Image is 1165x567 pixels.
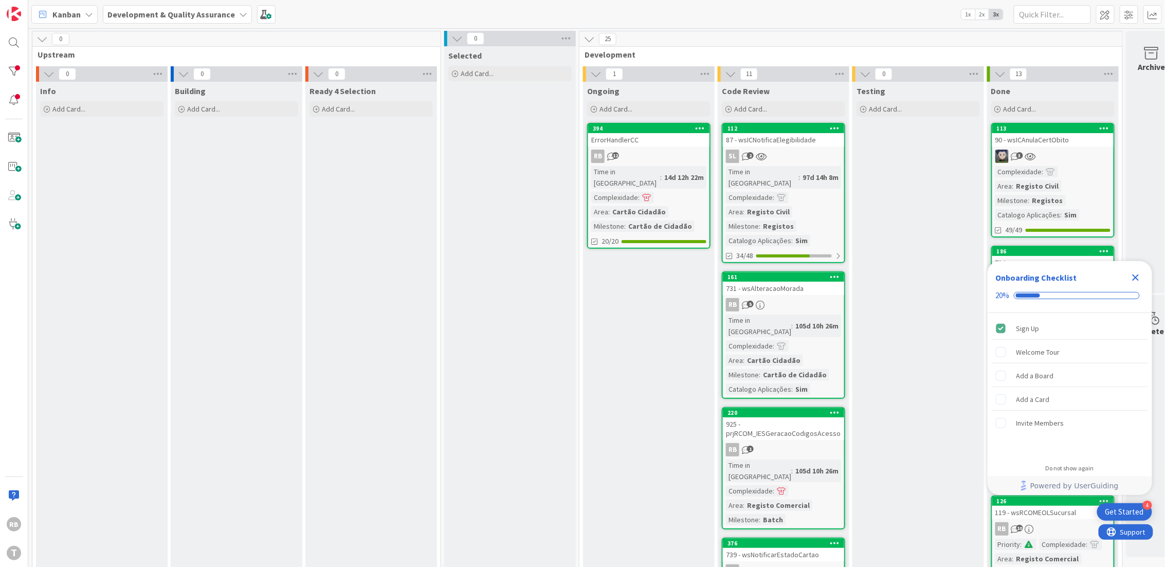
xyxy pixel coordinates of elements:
span: Done [991,86,1011,96]
div: Add a Card [1016,393,1050,406]
div: Area [995,553,1012,564]
div: Time in [GEOGRAPHIC_DATA] [591,166,660,189]
div: Priority [995,539,1021,550]
div: Cartão de Cidadão [760,369,829,380]
div: 220 [723,408,844,417]
div: Area [995,180,1012,192]
div: Checklist progress: 20% [996,291,1144,300]
span: 1 [606,68,623,80]
div: Add a Board is incomplete. [992,364,1148,387]
div: Area [726,206,743,217]
div: Checklist items [988,313,1152,458]
span: Add Card... [461,69,494,78]
span: 3 [1016,152,1023,159]
div: T [7,546,21,560]
div: Invite Members is incomplete. [992,412,1148,434]
div: Complexidade [1040,539,1086,550]
div: Catalogo Aplicações [726,383,791,395]
div: RB [995,522,1009,536]
div: Complexidade [591,192,638,203]
div: RB [591,150,605,163]
div: Onboarding Checklist [996,271,1077,284]
div: 126119 - wsRCOMEOLSucursal [992,497,1114,519]
span: 1 [747,446,754,452]
div: Close Checklist [1127,269,1144,286]
span: : [1021,539,1022,550]
div: Open Get Started checklist, remaining modules: 4 [1097,503,1152,521]
div: 161 [727,273,844,281]
div: Catalogo Aplicações [726,235,791,246]
div: Registos [760,221,796,232]
div: 4 [1143,501,1152,510]
span: : [759,514,760,525]
div: 11287 - wsICNotificaElegibilidade [723,124,844,147]
img: LS [995,150,1009,163]
span: 0 [328,68,345,80]
span: Add Card... [869,104,902,114]
span: : [660,172,662,183]
div: Cartão de Cidadão [626,221,695,232]
div: RB [723,298,844,312]
div: 126 [992,497,1114,506]
div: 126 [997,498,1114,505]
div: Registos [1030,195,1066,206]
span: : [1042,166,1044,177]
div: 161731 - wsAlteracaoMorada [723,272,844,295]
div: 87 - wsICNotificaElegibilidade [723,133,844,147]
div: Cartão Cidadão [610,206,668,217]
div: Get Started [1105,507,1144,517]
span: Upstream [38,49,428,60]
span: 0 [193,68,211,80]
div: Welcome Tour is incomplete. [992,341,1148,363]
div: Sim [793,235,810,246]
div: 105d 10h 26m [793,465,841,477]
span: Kanban [52,8,81,21]
span: : [1012,180,1014,192]
span: Ongoing [587,86,620,96]
span: Add Card... [734,104,767,114]
div: LS [992,150,1114,163]
div: Milestone [726,221,759,232]
div: 105d 10h 26m [793,320,841,332]
div: 113 [992,124,1114,133]
div: RB [588,150,709,163]
div: Sim [1062,209,1080,221]
div: Add a Card is incomplete. [992,388,1148,411]
span: : [743,500,744,511]
span: 0 [59,68,76,80]
span: Info [40,86,56,96]
a: Powered by UserGuiding [993,477,1147,495]
div: Add a Board [1016,370,1054,382]
span: 2 [747,152,754,159]
div: Registo Comercial [1014,553,1082,564]
div: Footer [988,477,1152,495]
img: Visit kanbanzone.com [7,7,21,21]
span: : [791,465,793,477]
span: Add Card... [52,104,85,114]
span: : [638,192,640,203]
span: 0 [467,32,484,45]
span: : [773,192,774,203]
div: 20% [996,291,1010,300]
div: 11390 - wsICAnulaCertObito [992,124,1114,147]
div: Time in [GEOGRAPHIC_DATA] [726,315,791,337]
div: Milestone [591,221,624,232]
span: Add Card... [599,104,632,114]
div: Complexidade [726,192,773,203]
div: RB [726,443,739,456]
span: : [773,340,774,352]
span: Support [22,2,47,14]
span: : [759,221,760,232]
span: 1x [961,9,975,20]
div: 394 [593,125,709,132]
span: : [798,172,800,183]
div: Area [726,500,743,511]
span: 34/48 [736,250,753,261]
div: Milestone [995,195,1028,206]
span: 13 [1010,68,1027,80]
span: : [759,369,760,380]
span: 3x [989,9,1003,20]
div: 739 - wsNotificarEstadoCartao [723,548,844,561]
div: Invite Members [1016,417,1064,429]
div: 161 [723,272,844,282]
